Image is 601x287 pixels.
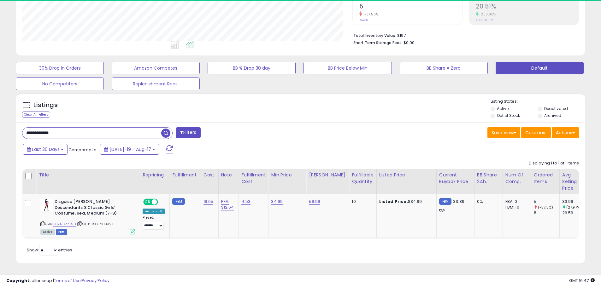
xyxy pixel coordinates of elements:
span: | SKU: DSG-20332K-1 [77,221,116,227]
button: 30% Drop in Orders [16,62,104,74]
button: Amazon Competes [112,62,200,74]
div: 33.99 [562,199,588,204]
button: [DATE]-19 - Aug-17 [100,144,159,155]
button: No Competitors [16,77,104,90]
div: 26.56 [562,210,588,216]
p: Listing States: [491,99,585,105]
div: 0% [477,199,498,204]
button: BB Share = Zero [400,62,488,74]
div: Fulfillment [172,172,198,178]
button: Default [496,62,584,74]
label: Deactivated [544,106,568,111]
div: 8 [534,210,559,216]
button: BB % Drop 30 day [208,62,296,74]
b: Short Term Storage Fees: [353,40,403,45]
div: Fulfillment Cost [241,172,266,185]
span: Columns [525,129,545,136]
div: Fulfillable Quantity [352,172,374,185]
div: Cost [203,172,216,178]
h5: Listings [33,101,58,110]
button: Filters [176,127,200,138]
h2: 20.51% [476,3,579,11]
small: -37.50% [362,12,378,17]
div: Num of Comp. [505,172,528,185]
button: Last 30 Days [23,144,68,155]
span: [DATE]-19 - Aug-17 [109,146,151,152]
span: OFF [157,199,167,205]
label: Active [497,106,509,111]
small: Prev: -10.86% [476,18,493,22]
div: 5 [534,199,559,204]
strong: Copyright [6,278,29,284]
div: seller snap | | [6,278,109,284]
li: $197 [353,31,574,39]
button: Replenishment Recs. [112,77,200,90]
span: 2025-09-17 16:47 GMT [569,278,595,284]
div: Listed Price [379,172,434,178]
a: Terms of Use [54,278,81,284]
button: Columns [521,127,551,138]
span: Last 30 Days [32,146,60,152]
b: Total Inventory Value: [353,33,396,38]
b: Listed Price: [379,198,408,204]
span: FBM [56,229,67,235]
div: ASIN: [40,199,135,234]
div: [PERSON_NAME] [309,172,346,178]
button: Actions [552,127,579,138]
div: Min Price [271,172,303,178]
button: BB Price Below Min [303,62,392,74]
div: FBM: 10 [505,204,526,210]
small: 288.86% [479,12,496,17]
a: B07NDZZTS9 [53,221,76,227]
button: Save View [487,127,520,138]
small: (-37.5%) [538,205,553,210]
div: FBA: 0 [505,199,526,204]
div: Current Buybox Price [439,172,472,185]
label: Out of Stock [497,113,520,118]
span: All listings currently available for purchase on Amazon [40,229,55,235]
div: $34.99 [379,199,432,204]
img: 41k1-7ykZCL._SL40_.jpg [40,199,53,211]
a: PFA; $12.64 [221,198,234,210]
span: Compared to: [68,147,97,153]
div: Title [39,172,137,178]
small: (27.97%) [566,205,581,210]
div: Note [221,172,236,178]
small: FBM [172,198,185,205]
div: Preset: [143,215,165,230]
a: 59.99 [309,198,320,205]
div: 10 [352,199,371,204]
div: Displaying 1 to 1 of 1 items [529,160,579,166]
label: Archived [544,113,561,118]
div: Ordered Items [534,172,557,185]
b: Disguise [PERSON_NAME] Descendants 3 Classic Girls' Costume, Red, Medium (7-8) [55,199,131,218]
span: Show: entries [27,247,72,253]
span: ON [144,199,152,205]
div: Avg Selling Price [562,172,585,192]
small: Prev: 8 [359,18,368,22]
div: BB Share 24h. [477,172,500,185]
a: 4.53 [241,198,250,205]
span: 33.39 [453,198,464,204]
div: Amazon AI [143,209,165,214]
div: Clear All Filters [22,112,50,118]
a: 34.99 [271,198,283,205]
span: $0.00 [404,40,415,46]
div: Repricing [143,172,167,178]
h2: 5 [359,3,462,11]
a: 19.65 [203,198,214,205]
a: Privacy Policy [82,278,109,284]
small: FBM [439,198,451,205]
